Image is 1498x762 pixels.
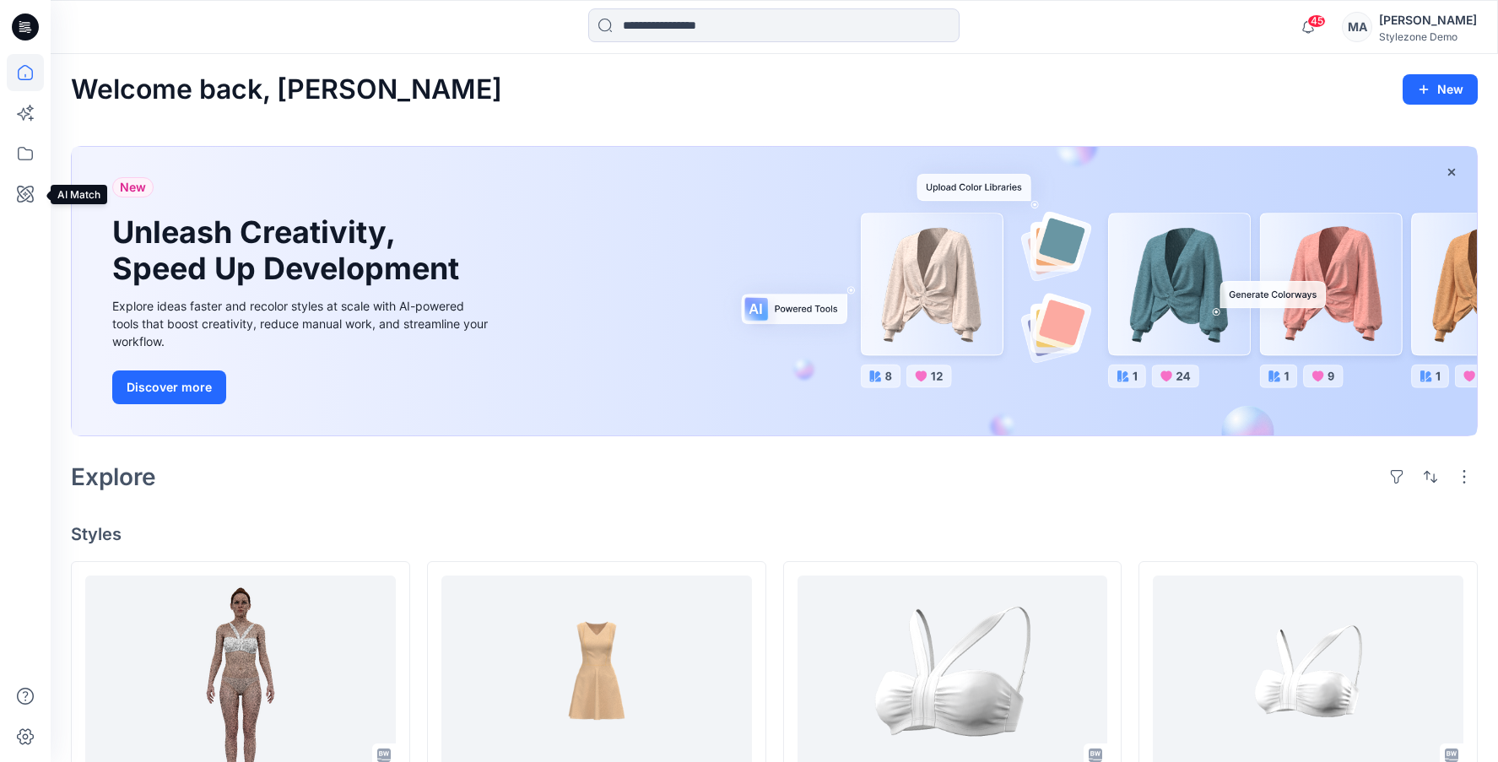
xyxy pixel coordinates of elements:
[71,463,156,490] h2: Explore
[112,370,492,404] a: Discover more
[71,74,502,105] h2: Welcome back, [PERSON_NAME]
[120,177,146,197] span: New
[1379,30,1477,43] div: Stylezone Demo
[112,214,467,287] h1: Unleash Creativity, Speed Up Development
[1342,12,1372,42] div: MA
[112,370,226,404] button: Discover more
[112,297,492,350] div: Explore ideas faster and recolor styles at scale with AI-powered tools that boost creativity, red...
[1307,14,1326,28] span: 45
[1379,10,1477,30] div: [PERSON_NAME]
[1403,74,1478,105] button: New
[71,524,1478,544] h4: Styles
